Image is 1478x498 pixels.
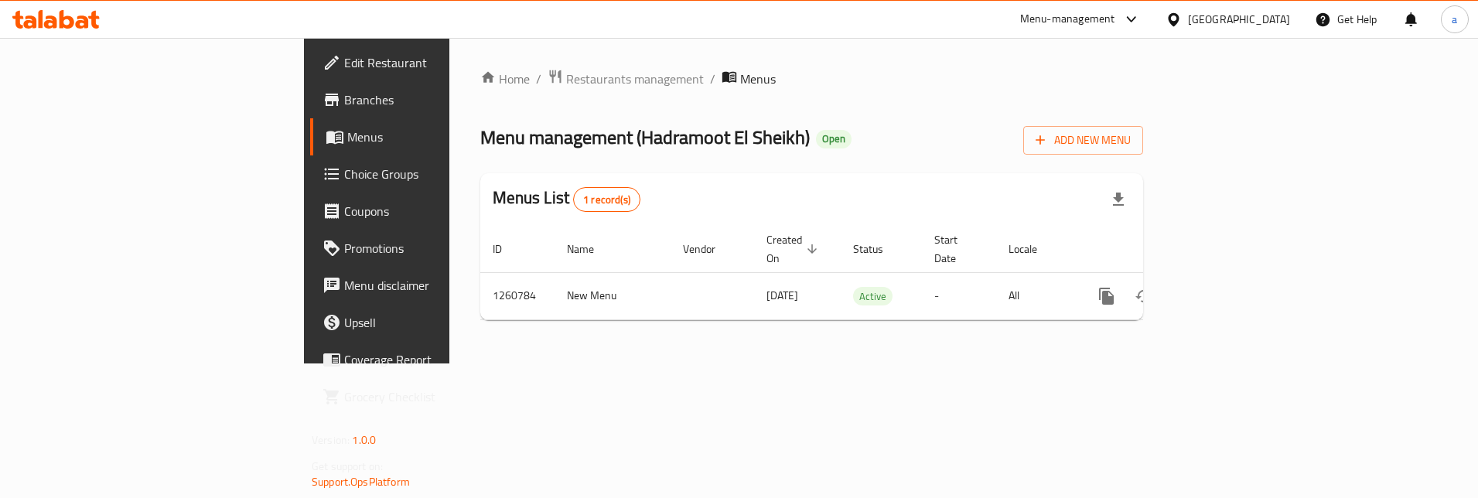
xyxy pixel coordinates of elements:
[1125,278,1162,315] button: Change Status
[766,285,798,305] span: [DATE]
[310,378,551,415] a: Grocery Checklist
[1023,126,1143,155] button: Add New Menu
[922,272,996,319] td: -
[1020,10,1115,29] div: Menu-management
[548,69,704,89] a: Restaurants management
[1076,226,1249,273] th: Actions
[493,240,522,258] span: ID
[344,350,538,369] span: Coverage Report
[853,288,893,305] span: Active
[310,155,551,193] a: Choice Groups
[310,304,551,341] a: Upsell
[344,313,538,332] span: Upsell
[710,70,715,88] li: /
[574,193,640,207] span: 1 record(s)
[312,430,350,450] span: Version:
[344,387,538,406] span: Grocery Checklist
[480,69,1143,89] nav: breadcrumb
[347,128,538,146] span: Menus
[310,267,551,304] a: Menu disclaimer
[310,118,551,155] a: Menus
[480,120,810,155] span: Menu management ( Hadramoot El Sheikh )
[853,240,903,258] span: Status
[493,186,640,212] h2: Menus List
[566,70,704,88] span: Restaurants management
[344,90,538,109] span: Branches
[555,272,671,319] td: New Menu
[1452,11,1457,28] span: a
[310,230,551,267] a: Promotions
[344,202,538,220] span: Coupons
[344,239,538,258] span: Promotions
[312,456,383,476] span: Get support on:
[312,472,410,492] a: Support.OpsPlatform
[480,226,1249,320] table: enhanced table
[310,44,551,81] a: Edit Restaurant
[573,187,640,212] div: Total records count
[1009,240,1057,258] span: Locale
[1100,181,1137,218] div: Export file
[310,193,551,230] a: Coupons
[766,230,822,268] span: Created On
[740,70,776,88] span: Menus
[567,240,614,258] span: Name
[310,81,551,118] a: Branches
[352,430,376,450] span: 1.0.0
[853,287,893,305] div: Active
[816,130,852,148] div: Open
[310,341,551,378] a: Coverage Report
[1188,11,1290,28] div: [GEOGRAPHIC_DATA]
[996,272,1076,319] td: All
[344,53,538,72] span: Edit Restaurant
[344,276,538,295] span: Menu disclaimer
[934,230,978,268] span: Start Date
[1088,278,1125,315] button: more
[816,132,852,145] span: Open
[344,165,538,183] span: Choice Groups
[683,240,736,258] span: Vendor
[1036,131,1131,150] span: Add New Menu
